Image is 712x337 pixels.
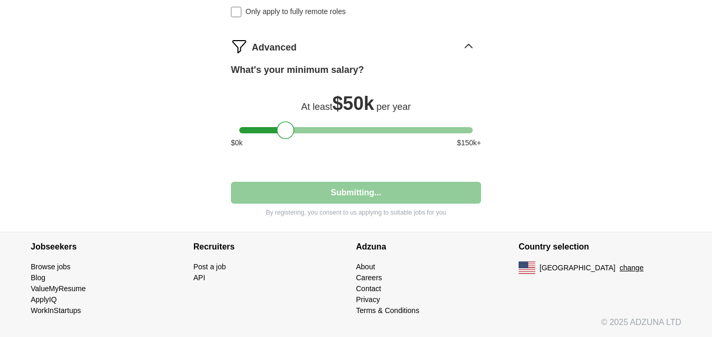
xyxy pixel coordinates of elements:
a: ValueMyResume [31,284,86,293]
a: Privacy [356,295,380,304]
span: [GEOGRAPHIC_DATA] [539,263,616,273]
span: $ 150 k+ [457,138,481,148]
img: filter [231,38,248,55]
a: ApplyIQ [31,295,57,304]
span: $ 0 k [231,138,243,148]
p: By registering, you consent to us applying to suitable jobs for you [231,208,481,217]
a: About [356,263,375,271]
button: Submitting... [231,182,481,204]
img: US flag [519,261,535,274]
a: Contact [356,284,381,293]
a: API [193,273,205,282]
span: Advanced [252,41,297,55]
a: Careers [356,273,382,282]
input: Only apply to fully remote roles [231,7,241,17]
div: © 2025 ADZUNA LTD [22,316,690,337]
a: WorkInStartups [31,306,81,315]
button: change [620,263,644,273]
h4: Country selection [519,232,681,261]
span: At least [301,102,333,112]
span: Only apply to fully remote roles [245,6,346,17]
a: Post a job [193,263,226,271]
a: Blog [31,273,45,282]
span: $ 50k [333,93,374,114]
label: What's your minimum salary? [231,63,364,77]
a: Terms & Conditions [356,306,419,315]
a: Browse jobs [31,263,70,271]
span: per year [376,102,411,112]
